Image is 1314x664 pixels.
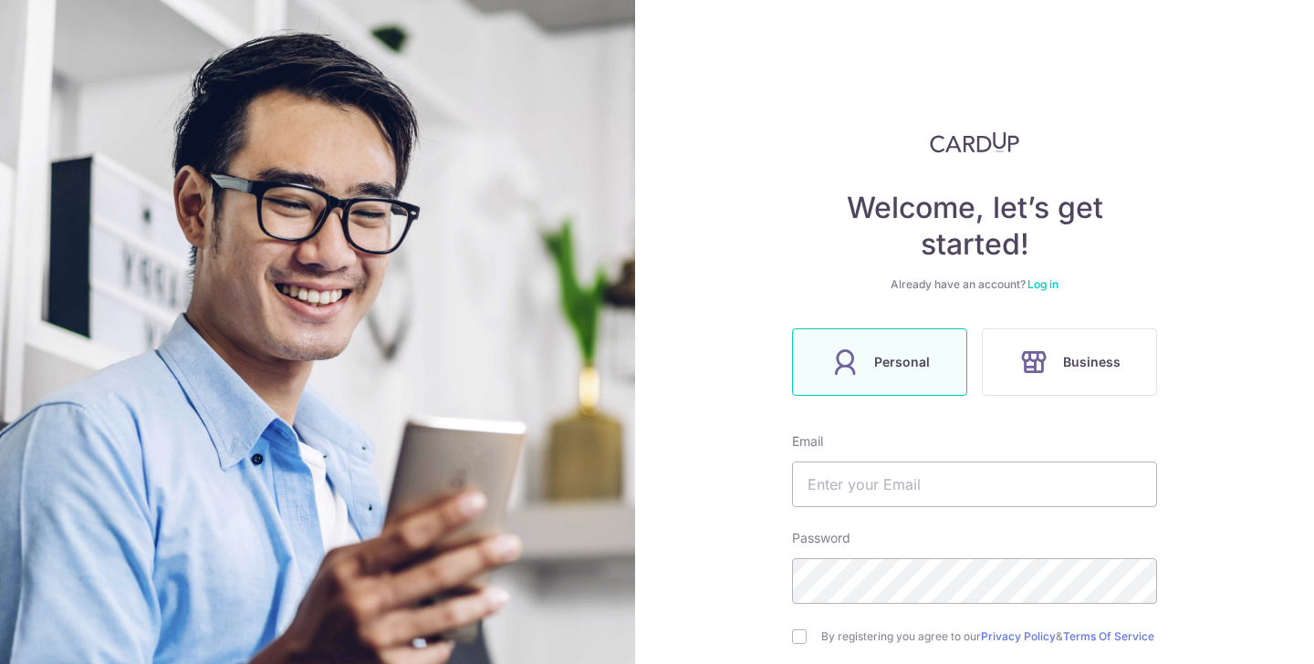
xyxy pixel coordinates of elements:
input: Enter your Email [792,462,1157,507]
label: Email [792,432,823,451]
img: CardUp Logo [930,131,1019,153]
span: Personal [874,351,930,373]
a: Log in [1027,277,1058,291]
label: By registering you agree to our & [821,629,1157,644]
span: Business [1063,351,1121,373]
label: Password [792,529,850,547]
h4: Welcome, let’s get started! [792,190,1157,263]
a: Business [975,328,1164,396]
div: Already have an account? [792,277,1157,292]
a: Terms Of Service [1063,629,1154,643]
a: Personal [785,328,975,396]
a: Privacy Policy [981,629,1056,643]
